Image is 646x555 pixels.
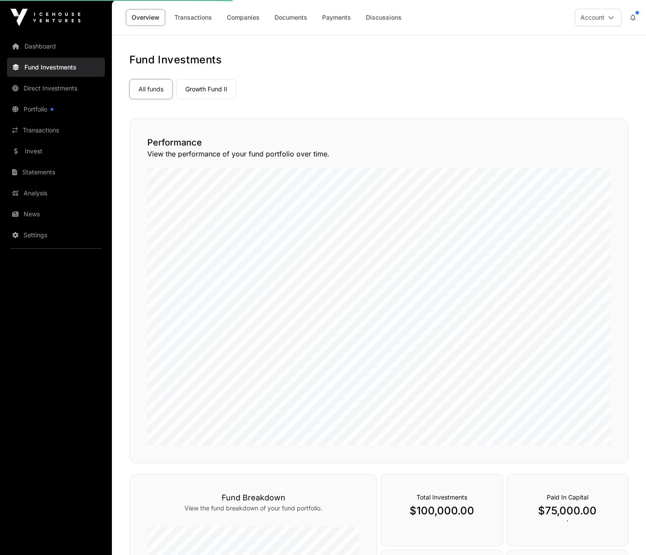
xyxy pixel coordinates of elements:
a: All funds [129,79,173,99]
iframe: Chat Widget [602,513,646,555]
span: Paid In Capital [547,493,588,501]
a: Dashboard [7,37,105,56]
a: Discussions [360,9,407,26]
a: Overview [126,9,165,26]
a: Portfolio [7,100,105,119]
img: Icehouse Ventures Logo [10,9,80,26]
div: ` [507,474,629,546]
a: Growth Fund II [176,79,236,99]
button: Account [575,9,622,26]
h3: Fund Breakdown [147,492,359,504]
a: Payments [316,9,357,26]
h1: Fund Investments [129,53,629,67]
a: News [7,205,105,224]
h2: Performance [147,136,611,149]
a: Fund Investments [7,58,105,77]
a: Analysis [7,184,105,203]
p: $100,000.00 [399,504,485,518]
p: View the performance of your fund portfolio over time. [147,149,611,159]
div: チャットウィジェット [602,513,646,555]
p: $75,000.00 [524,504,611,518]
a: Documents [269,9,313,26]
a: Settings [7,225,105,245]
a: Transactions [7,121,105,140]
a: Transactions [169,9,218,26]
a: Invest [7,142,105,161]
p: View the fund breakdown of your fund portfolio. [147,504,359,513]
a: Companies [221,9,265,26]
a: Direct Investments [7,79,105,98]
a: Statements [7,163,105,182]
span: Total Investments [417,493,467,501]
